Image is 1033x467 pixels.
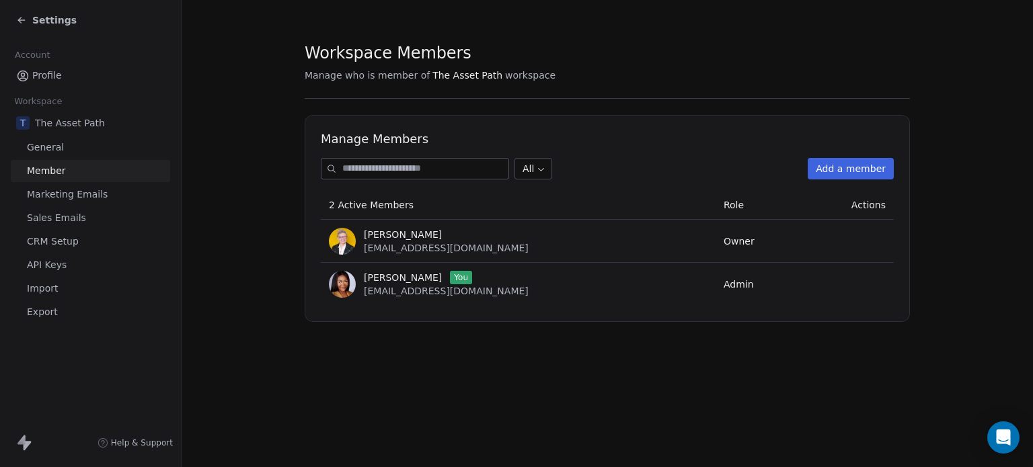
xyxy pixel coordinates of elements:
span: Member [27,164,66,178]
h1: Manage Members [321,131,894,147]
a: Profile [11,65,170,87]
span: T [16,116,30,130]
span: Profile [32,69,62,83]
span: Import [27,282,58,296]
span: Sales Emails [27,211,86,225]
a: CRM Setup [11,230,170,253]
span: General [27,140,64,155]
img: download.png [329,271,356,298]
span: Role [724,200,744,210]
button: Add a member [808,158,894,179]
a: API Keys [11,254,170,276]
span: API Keys [27,258,67,272]
a: Import [11,278,170,300]
img: PLrnyXI-pYxroKZb20eaySW7b5yVjHFqXwd8rZ19YHo [329,228,356,255]
span: Admin [724,279,754,290]
span: Workspace [9,91,68,112]
span: Export [27,305,58,319]
span: Workspace Members [305,43,471,63]
span: The Asset Path [432,69,502,82]
span: [PERSON_NAME] [364,271,442,284]
span: Manage who is member of [305,69,430,82]
a: Member [11,160,170,182]
span: Actions [851,200,886,210]
a: Sales Emails [11,207,170,229]
span: 2 Active Members [329,200,414,210]
span: CRM Setup [27,235,79,249]
span: [EMAIL_ADDRESS][DOMAIN_NAME] [364,286,529,296]
a: Help & Support [98,437,173,448]
div: Open Intercom Messenger [987,421,1020,454]
span: [EMAIL_ADDRESS][DOMAIN_NAME] [364,243,529,253]
span: Help & Support [111,437,173,448]
span: Settings [32,13,77,27]
span: The Asset Path [35,116,105,130]
a: Settings [16,13,77,27]
span: [PERSON_NAME] [364,228,442,241]
a: General [11,136,170,159]
span: workspace [505,69,556,82]
span: Owner [724,236,755,247]
span: Account [9,45,56,65]
a: Export [11,301,170,323]
a: Marketing Emails [11,183,170,206]
span: You [450,271,472,284]
span: Marketing Emails [27,187,108,202]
